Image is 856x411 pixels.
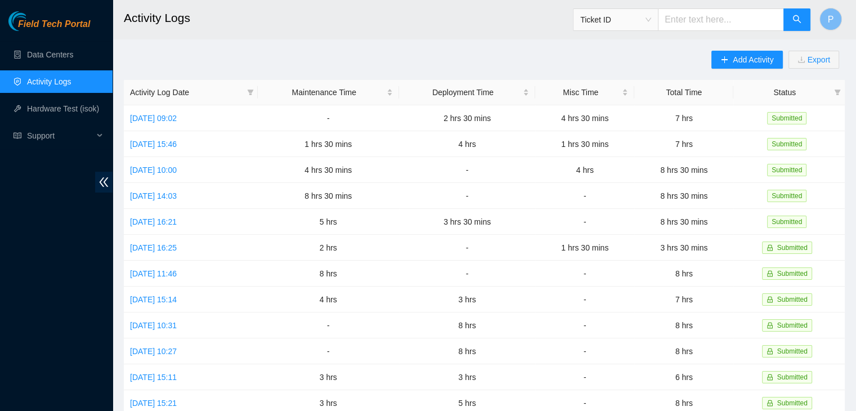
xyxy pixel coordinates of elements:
[130,347,177,356] a: [DATE] 10:27
[399,287,535,312] td: 3 hrs
[27,124,93,147] span: Support
[788,51,839,69] button: downloadExport
[399,338,535,364] td: 8 hrs
[130,295,177,304] a: [DATE] 15:14
[258,235,399,261] td: 2 hrs
[777,399,808,407] span: Submitted
[767,270,773,277] span: lock
[130,140,177,149] a: [DATE] 15:46
[740,86,830,99] span: Status
[634,183,733,209] td: 8 hrs 30 mins
[247,89,254,96] span: filter
[777,373,808,381] span: Submitted
[828,12,834,26] span: P
[258,312,399,338] td: -
[258,261,399,287] td: 8 hrs
[580,11,651,28] span: Ticket ID
[258,131,399,157] td: 1 hrs 30 mins
[535,105,634,131] td: 4 hrs 30 mins
[535,235,634,261] td: 1 hrs 30 mins
[27,104,99,113] a: Hardware Test (isok)
[767,244,773,251] span: lock
[535,287,634,312] td: -
[130,166,177,175] a: [DATE] 10:00
[535,157,634,183] td: 4 hrs
[767,374,773,381] span: lock
[634,131,733,157] td: 7 hrs
[27,50,73,59] a: Data Centers
[634,287,733,312] td: 7 hrs
[767,216,806,228] span: Submitted
[535,131,634,157] td: 1 hrs 30 mins
[8,11,57,31] img: Akamai Technologies
[399,131,535,157] td: 4 hrs
[258,209,399,235] td: 5 hrs
[733,53,773,66] span: Add Activity
[634,80,733,105] th: Total Time
[130,269,177,278] a: [DATE] 11:46
[399,183,535,209] td: -
[535,261,634,287] td: -
[258,105,399,131] td: -
[399,105,535,131] td: 2 hrs 30 mins
[634,157,733,183] td: 8 hrs 30 mins
[634,312,733,338] td: 8 hrs
[777,321,808,329] span: Submitted
[634,364,733,390] td: 6 hrs
[832,84,843,101] span: filter
[535,183,634,209] td: -
[634,105,733,131] td: 7 hrs
[535,338,634,364] td: -
[777,296,808,303] span: Submitted
[130,86,243,99] span: Activity Log Date
[792,15,801,25] span: search
[130,321,177,330] a: [DATE] 10:31
[834,89,841,96] span: filter
[777,244,808,252] span: Submitted
[783,8,810,31] button: search
[535,312,634,338] td: -
[130,114,177,123] a: [DATE] 09:02
[767,164,806,176] span: Submitted
[258,364,399,390] td: 3 hrs
[27,77,71,86] a: Activity Logs
[245,84,256,101] span: filter
[130,191,177,200] a: [DATE] 14:03
[767,190,806,202] span: Submitted
[130,399,177,408] a: [DATE] 15:21
[399,209,535,235] td: 3 hrs 30 mins
[767,296,773,303] span: lock
[130,217,177,226] a: [DATE] 16:21
[777,347,808,355] span: Submitted
[18,19,90,30] span: Field Tech Portal
[720,56,728,65] span: plus
[711,51,782,69] button: plusAdd Activity
[767,322,773,329] span: lock
[634,338,733,364] td: 8 hrs
[767,348,773,355] span: lock
[634,235,733,261] td: 3 hrs 30 mins
[399,312,535,338] td: 8 hrs
[658,8,784,31] input: Enter text here...
[819,8,842,30] button: P
[258,183,399,209] td: 8 hrs 30 mins
[399,364,535,390] td: 3 hrs
[8,20,90,35] a: Akamai TechnologiesField Tech Portal
[14,132,21,140] span: read
[130,373,177,382] a: [DATE] 15:11
[258,287,399,312] td: 4 hrs
[767,138,806,150] span: Submitted
[399,157,535,183] td: -
[95,172,113,193] span: double-left
[258,157,399,183] td: 4 hrs 30 mins
[535,209,634,235] td: -
[399,235,535,261] td: -
[634,209,733,235] td: 8 hrs 30 mins
[535,364,634,390] td: -
[399,261,535,287] td: -
[634,261,733,287] td: 8 hrs
[767,112,806,124] span: Submitted
[767,400,773,406] span: lock
[258,338,399,364] td: -
[777,270,808,278] span: Submitted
